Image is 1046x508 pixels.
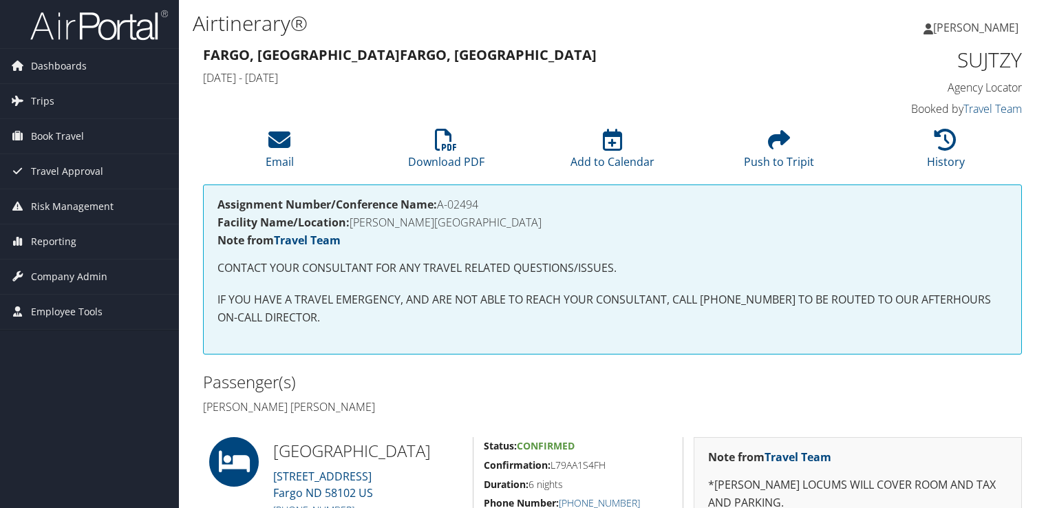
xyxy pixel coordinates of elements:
[31,154,103,189] span: Travel Approval
[924,7,1032,48] a: [PERSON_NAME]
[217,233,341,248] strong: Note from
[266,136,294,169] a: Email
[31,189,114,224] span: Risk Management
[193,9,752,38] h1: Airtinerary®
[274,233,341,248] a: Travel Team
[273,469,373,500] a: [STREET_ADDRESS]Fargo ND 58102 US
[484,478,529,491] strong: Duration:
[203,70,812,85] h4: [DATE] - [DATE]
[570,136,654,169] a: Add to Calendar
[744,136,814,169] a: Push to Tripit
[217,291,1007,326] p: IF YOU HAVE A TRAVEL EMERGENCY, AND ARE NOT ABLE TO REACH YOUR CONSULTANT, CALL [PHONE_NUMBER] TO...
[31,119,84,154] span: Book Travel
[833,45,1022,74] h1: SUJTZY
[927,136,965,169] a: History
[217,197,437,212] strong: Assignment Number/Conference Name:
[217,215,350,230] strong: Facility Name/Location:
[408,136,484,169] a: Download PDF
[484,478,672,491] h5: 6 nights
[203,399,602,414] h4: [PERSON_NAME] [PERSON_NAME]
[708,449,831,465] strong: Note from
[833,80,1022,95] h4: Agency Locator
[203,45,597,64] strong: Fargo, [GEOGRAPHIC_DATA] Fargo, [GEOGRAPHIC_DATA]
[963,101,1022,116] a: Travel Team
[203,370,602,394] h2: Passenger(s)
[517,439,575,452] span: Confirmed
[31,84,54,118] span: Trips
[217,260,1007,277] p: CONTACT YOUR CONSULTANT FOR ANY TRAVEL RELATED QUESTIONS/ISSUES.
[484,439,517,452] strong: Status:
[31,260,107,294] span: Company Admin
[833,101,1022,116] h4: Booked by
[217,217,1007,228] h4: [PERSON_NAME][GEOGRAPHIC_DATA]
[30,9,168,41] img: airportal-logo.png
[31,224,76,259] span: Reporting
[217,199,1007,210] h4: A-02494
[484,458,551,472] strong: Confirmation:
[765,449,831,465] a: Travel Team
[933,20,1018,35] span: [PERSON_NAME]
[31,49,87,83] span: Dashboards
[273,439,462,463] h2: [GEOGRAPHIC_DATA]
[484,458,672,472] h5: L79AA1S4FH
[31,295,103,329] span: Employee Tools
